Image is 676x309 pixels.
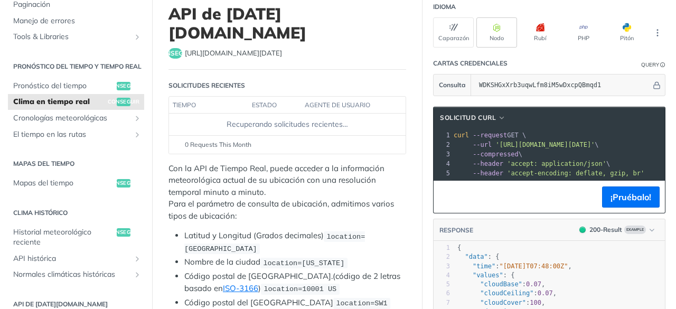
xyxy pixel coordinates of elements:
span: 0 Requests This Month [185,140,251,149]
font: Idioma [433,3,456,11]
button: Nodo [476,17,517,48]
span: https://api.tomorrow.io/v4/weather/realtime [185,48,282,59]
button: Mostrar subpáginas para Normales climáticas históricas [133,270,142,279]
font: Latitud y Longitud (Grados decimales) [184,230,324,240]
a: Historial meteorológico recienteconseguir [8,224,144,250]
font: conseguir [157,49,194,57]
div: QueryInformation [641,61,665,69]
a: API históricaMostrar subpáginas para la API histórica [8,251,144,267]
font: Historial meteorológico reciente [13,227,91,247]
font: Rubí [534,34,547,42]
span: "[DATE]T07:48:00Z" [500,263,568,270]
font: El tiempo en las rutas [13,129,86,139]
font: [URL][DOMAIN_NAME][DATE] [185,49,282,57]
font: Recuperando solicitudes recientes… [227,119,348,129]
font: conseguir [108,180,139,186]
span: GET \ [454,132,526,139]
button: Show subpages for Tools & Libraries [133,33,142,41]
font: Cartas credenciales [433,59,508,67]
span: location=[US_STATE] [263,259,344,267]
button: ¡Pruébalo! [602,186,660,208]
font: Pronóstico del tiempo [13,81,87,90]
font: conseguir [108,229,139,236]
span: "values" [473,271,503,279]
font: Clima histórico [13,209,68,217]
span: --compressed [473,151,519,158]
font: Para el parámetro de consulta de ubicación, admitimos varios tipos de ubicación: [168,199,394,221]
a: El tiempo en las rutasMostrar subpáginas de El tiempo en las rutas [8,127,144,143]
font: Clima en tiempo real [13,97,90,106]
font: conseguir [108,82,139,89]
span: "cloudCeiling" [480,289,533,297]
i: Information [660,62,665,68]
font: Nombre de la ciudad [184,257,260,267]
span: : { [457,253,500,260]
font: API de [DATE][DOMAIN_NAME] [168,3,306,43]
a: Normales climáticas históricasMostrar subpáginas para Normales climáticas históricas [8,267,144,283]
font: Manejo de errores [13,16,75,25]
div: 1 [434,130,452,140]
font: API de [DATE][DOMAIN_NAME] [13,300,108,308]
span: : , [457,299,545,306]
div: 5 [434,168,452,178]
font: Mapas del tiempo [13,160,74,167]
div: 2 [434,140,452,149]
div: 5 [434,280,450,289]
button: Pitón [606,17,647,48]
button: RESPONSE [439,225,474,236]
span: { [457,244,461,251]
span: 0.07 [538,289,553,297]
div: 200 - Result [589,225,622,235]
button: Más idiomas [650,25,665,41]
span: Example [624,226,646,234]
font: Solicitud cURL [440,114,496,121]
span: --url [473,141,492,148]
button: Hide [651,80,662,90]
font: tiempo [173,101,196,109]
font: Código postal del [GEOGRAPHIC_DATA] [184,297,333,307]
span: "cloudBase" [480,280,522,288]
span: 0.07 [526,280,541,288]
span: location=SW1 [336,299,387,307]
div: 1 [434,244,450,252]
span: location=10001 US [264,285,336,293]
font: Pitón [620,34,634,42]
button: Solicitud cURL [436,113,510,123]
font: Pronóstico del tiempo y tiempo real [13,62,142,70]
button: 200200-ResultExample [574,224,660,235]
span: curl [454,132,469,139]
button: Mostrar subpáginas para Cronologías del tiempo [133,114,142,123]
span: Tools & Libraries [13,32,130,42]
a: Tools & LibrariesShow subpages for Tools & Libraries [8,29,144,45]
div: Query [641,61,659,69]
svg: More ellipsis [653,28,662,38]
span: : , [457,280,545,288]
div: 4 [434,159,452,168]
a: Cronologías meteorológicasMostrar subpáginas para Cronologías del tiempo [8,110,144,126]
font: estado [252,101,277,109]
font: Normales climáticas históricas [13,269,115,279]
font: Código postal de [GEOGRAPHIC_DATA]. [184,271,333,281]
div: 2 [434,252,450,261]
font: Mapas del tiempo [13,178,73,188]
span: \ [454,141,599,148]
span: --request [473,132,507,139]
font: ISO-3166 [223,283,258,293]
a: Clima en tiempo realconseguir [8,94,144,110]
button: Copiar al portapapeles [439,189,454,205]
button: Mostrar subpáginas de El tiempo en las rutas [133,130,142,139]
div: 6 [434,289,450,298]
span: "data" [465,253,487,260]
font: Nodo [490,34,504,42]
span: 200 [579,227,586,233]
span: --header [473,170,503,177]
font: Consulta [439,81,465,89]
a: Manejo de errores [8,13,144,29]
a: Mapas del tiempoconseguir [8,175,144,191]
button: Consulta [434,74,471,96]
span: --header [473,160,503,167]
font: ¡Pruébalo! [611,192,651,202]
span: \ [454,151,522,158]
button: Caparazón [433,17,474,48]
div: 7 [434,298,450,307]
